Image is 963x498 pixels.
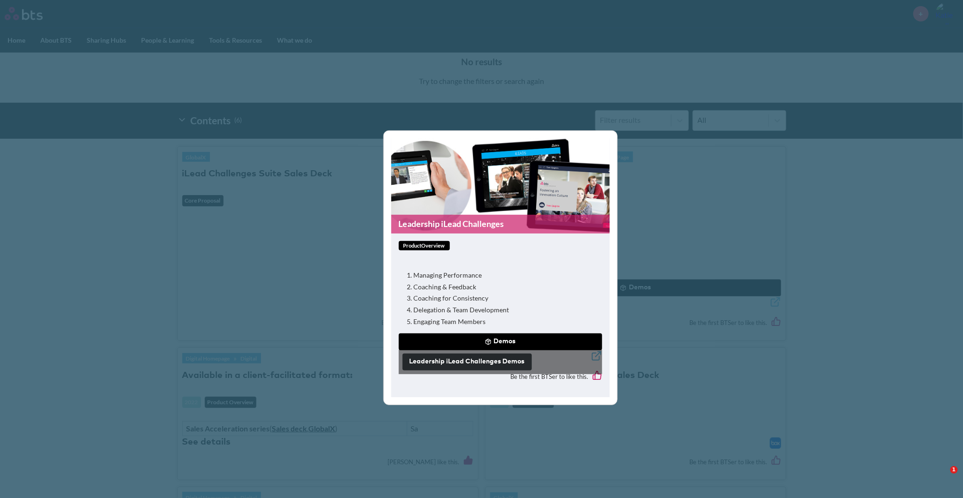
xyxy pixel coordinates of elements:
[414,282,595,292] li: Coaching & Feedback
[391,215,610,233] a: Leadership iLead Challenges
[414,294,595,303] li: Coaching for Consistency
[414,305,595,315] li: Delegation & Team Development
[414,271,595,280] li: Managing Performance
[399,364,602,390] div: Be the first BTSer to like this.
[414,317,595,326] li: Engaging Team Members
[403,354,532,370] button: Leadership iLead Challenges Demos
[950,466,958,474] span: 1
[399,333,602,350] button: Demos
[931,466,954,489] iframe: Intercom live chat
[399,241,450,251] span: productOverview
